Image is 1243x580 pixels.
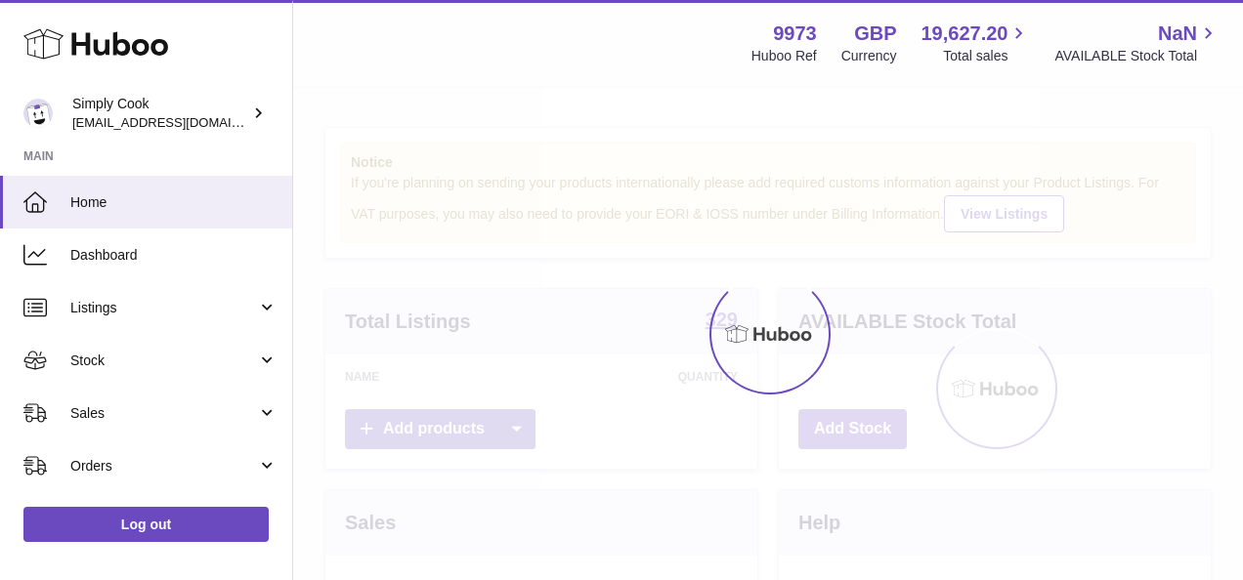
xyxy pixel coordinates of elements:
[70,299,257,317] span: Listings
[70,193,278,212] span: Home
[70,352,257,370] span: Stock
[841,47,897,65] div: Currency
[751,47,817,65] div: Huboo Ref
[943,47,1030,65] span: Total sales
[773,21,817,47] strong: 9973
[1158,21,1197,47] span: NaN
[1054,21,1220,65] a: NaN AVAILABLE Stock Total
[70,457,257,476] span: Orders
[1054,47,1220,65] span: AVAILABLE Stock Total
[23,99,53,128] img: internalAdmin-9973@internal.huboo.com
[921,21,1007,47] span: 19,627.20
[921,21,1030,65] a: 19,627.20 Total sales
[70,404,257,423] span: Sales
[72,114,287,130] span: [EMAIL_ADDRESS][DOMAIN_NAME]
[23,507,269,542] a: Log out
[70,246,278,265] span: Dashboard
[72,95,248,132] div: Simply Cook
[854,21,896,47] strong: GBP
